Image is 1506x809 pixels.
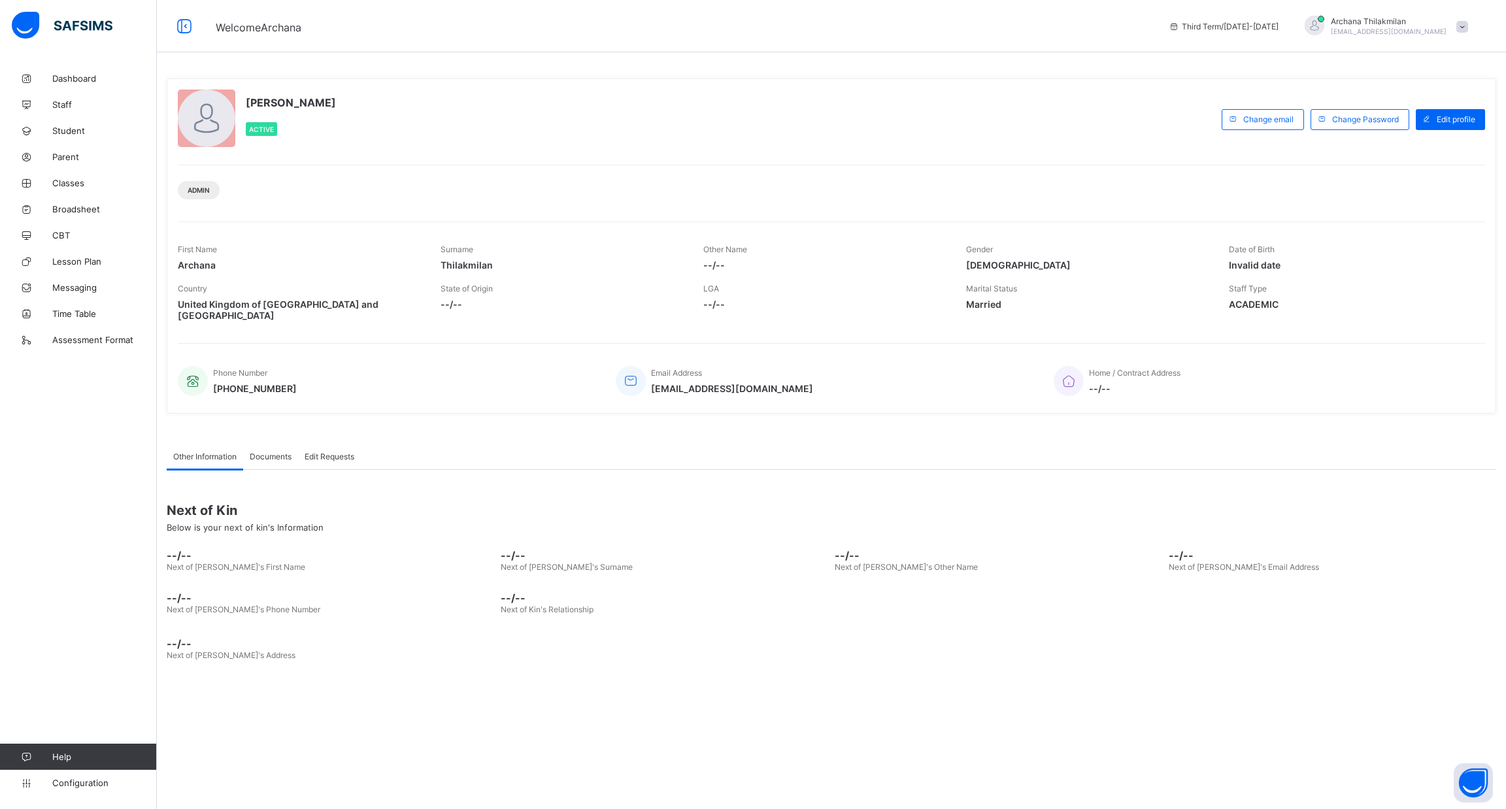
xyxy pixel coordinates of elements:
[213,368,267,378] span: Phone Number
[1292,16,1475,37] div: ArchanaThilakmilan
[305,452,354,461] span: Edit Requests
[52,99,157,110] span: Staff
[52,230,157,240] span: CBT
[178,299,421,321] span: United Kingdom of [GEOGRAPHIC_DATA] and [GEOGRAPHIC_DATA]
[441,299,684,310] span: --/--
[216,21,301,34] span: Welcome Archana
[1243,114,1294,124] span: Change email
[52,256,157,267] span: Lesson Plan
[167,503,1496,518] span: Next of Kin
[1169,22,1279,31] span: session/term information
[1332,114,1399,124] span: Change Password
[52,178,157,188] span: Classes
[966,259,1209,271] span: [DEMOGRAPHIC_DATA]
[188,186,210,194] span: Admin
[167,562,305,572] span: Next of [PERSON_NAME]'s First Name
[167,549,494,562] span: --/--
[835,549,1162,562] span: --/--
[167,522,324,533] span: Below is your next of kin's Information
[167,650,295,660] span: Next of [PERSON_NAME]'s Address
[52,125,157,136] span: Student
[178,244,217,254] span: First Name
[441,244,473,254] span: Surname
[1437,114,1475,124] span: Edit profile
[651,383,813,394] span: [EMAIL_ADDRESS][DOMAIN_NAME]
[1331,27,1447,35] span: [EMAIL_ADDRESS][DOMAIN_NAME]
[1331,16,1447,26] span: Archana Thilakmilan
[501,562,633,572] span: Next of [PERSON_NAME]'s Surname
[52,335,157,345] span: Assessment Format
[1229,284,1267,293] span: Staff Type
[178,259,421,271] span: Archana
[52,308,157,319] span: Time Table
[966,244,993,254] span: Gender
[966,299,1209,310] span: Married
[1229,244,1275,254] span: Date of Birth
[52,152,157,162] span: Parent
[1169,562,1319,572] span: Next of [PERSON_NAME]'s Email Address
[1169,549,1496,562] span: --/--
[1454,763,1493,802] button: Open asap
[1229,259,1472,271] span: Invalid date
[52,751,156,762] span: Help
[52,73,157,84] span: Dashboard
[178,284,207,293] span: Country
[703,259,946,271] span: --/--
[835,562,978,572] span: Next of [PERSON_NAME]'s Other Name
[501,591,828,604] span: --/--
[52,778,156,788] span: Configuration
[703,244,747,254] span: Other Name
[703,284,719,293] span: LGA
[213,383,297,394] span: [PHONE_NUMBER]
[167,604,320,614] span: Next of [PERSON_NAME]'s Phone Number
[167,637,1496,650] span: --/--
[1089,383,1180,394] span: --/--
[441,284,493,293] span: State of Origin
[249,125,274,133] span: Active
[250,452,292,461] span: Documents
[246,96,336,109] span: [PERSON_NAME]
[501,604,594,614] span: Next of Kin's Relationship
[501,549,828,562] span: --/--
[966,284,1017,293] span: Marital Status
[651,368,702,378] span: Email Address
[52,282,157,293] span: Messaging
[167,591,494,604] span: --/--
[1229,299,1472,310] span: ACADEMIC
[703,299,946,310] span: --/--
[441,259,684,271] span: Thilakmilan
[12,12,112,39] img: safsims
[52,204,157,214] span: Broadsheet
[173,452,237,461] span: Other Information
[1089,368,1180,378] span: Home / Contract Address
